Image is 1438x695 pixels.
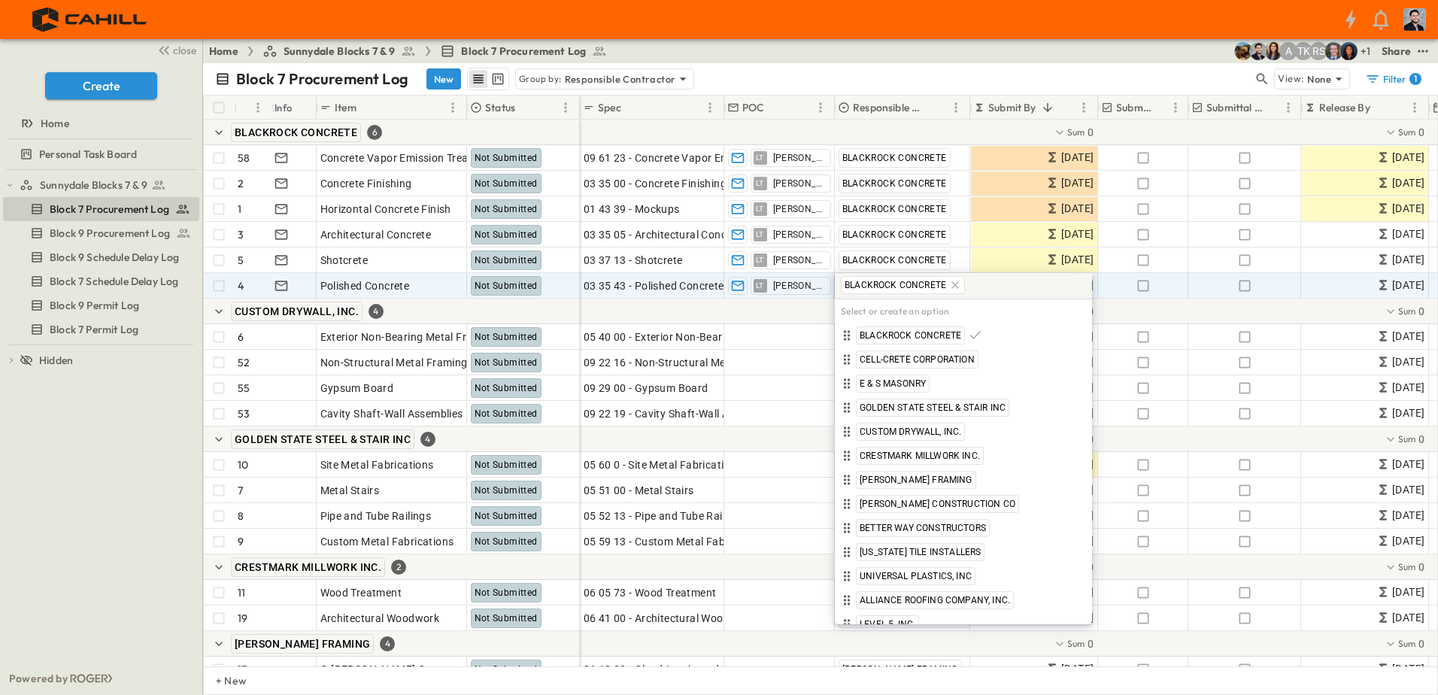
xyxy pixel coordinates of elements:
[742,100,765,115] p: POC
[262,44,417,59] a: Sunnydale Blocks 7 & 9
[838,615,1089,633] div: LEVEL 5, INC.
[467,68,509,90] div: table view
[624,99,641,116] button: Sort
[584,534,769,549] span: 05 59 13 - Custom Metal Fabrications
[1418,560,1424,575] span: 0
[3,295,196,316] a: Block 9 Permit Log
[50,202,169,217] span: Block 7 Procurement Log
[3,199,196,220] a: Block 7 Procurement Log
[1206,100,1264,115] p: Submittal Approved?
[238,329,244,344] p: 6
[3,197,199,221] div: Block 7 Procurement Logtest
[320,278,410,293] span: Polished Concrete
[584,355,783,370] span: 09 22 16 - Non-Structural Metal Framing
[320,227,432,242] span: Architectural Concrete
[238,278,244,293] p: 4
[475,587,538,598] span: Not Submitted
[756,285,764,286] span: LT
[773,229,824,241] span: [PERSON_NAME]
[238,406,250,421] p: 53
[835,299,1092,323] h6: Select or create an option
[235,561,381,573] span: CRESTMARK MILLWORK INC.
[773,203,824,215] span: [PERSON_NAME]
[860,402,1006,414] span: GOLDEN STATE STEEL & STAIR INC
[475,357,538,368] span: Not Submitted
[238,585,245,600] p: 11
[701,99,719,117] button: Menu
[584,253,683,268] span: 03 37 13 - Shotcrete
[3,317,199,341] div: Block 7 Permit Logtest
[173,43,196,58] span: close
[842,178,947,189] span: BLACKROCK CONCRETE
[518,99,535,116] button: Sort
[838,351,1089,369] div: CELL-CRETE CORPORATION
[209,44,616,59] nav: breadcrumbs
[335,100,356,115] p: Item
[238,483,243,498] p: 7
[773,254,824,266] span: [PERSON_NAME]
[238,202,241,217] p: 1
[1403,8,1426,31] img: Profile Picture
[40,178,147,193] span: Sunnydale Blocks 7 & 9
[1392,405,1424,422] span: [DATE]
[584,611,754,626] span: 06 41 00 - Architectural Woodwork
[475,511,538,521] span: Not Submitted
[1166,99,1185,117] button: Menu
[50,250,179,265] span: Block 9 Schedule Delay Log
[320,176,412,191] span: Concrete Finishing
[1392,251,1424,269] span: [DATE]
[1264,42,1282,60] img: Kim Bowen (kbowen@cahill-sf.com)
[838,495,1089,513] div: [PERSON_NAME] CONSTRUCTION CO
[1382,44,1411,59] div: Share
[1324,42,1342,60] img: Jared Salin (jsalin@cahill-sf.com)
[238,662,247,677] p: 17
[367,125,382,140] div: 6
[1392,226,1424,243] span: [DATE]
[3,319,196,340] a: Block 7 Permit Log
[272,96,317,120] div: Info
[238,381,250,396] p: 55
[756,208,764,209] span: LT
[584,150,813,165] span: 09 61 23 - Concrete Vapor Emission Treatment
[1234,42,1252,60] img: Rachel Villicana (rvillicana@cahill-sf.com)
[3,269,199,293] div: Block 7 Schedule Delay Logtest
[236,68,408,90] p: Block 7 Procurement Log
[756,234,764,235] span: LT
[3,245,199,269] div: Block 9 Schedule Delay Logtest
[773,280,824,292] span: [PERSON_NAME]
[234,96,272,120] div: #
[845,279,946,291] span: BLACKROCK CONCRETE
[238,355,250,370] p: 52
[1392,533,1424,550] span: [DATE]
[1067,637,1085,650] p: Sum
[838,543,1089,561] div: [US_STATE] TILE INSTALLERS
[240,99,256,116] button: Sort
[838,471,1089,489] div: [PERSON_NAME] FRAMING
[519,71,562,86] p: Group by:
[838,399,1089,417] div: GOLDEN STATE STEEL & STAIR INC
[838,326,1089,344] div: BLACKROCK CONCRETE
[18,4,163,35] img: 4f72bfc4efa7236828875bac24094a5ddb05241e32d018417354e964050affa1.png
[151,39,199,60] button: close
[3,173,199,197] div: Sunnydale Blocks 7 & 9test
[284,44,396,59] span: Sunnydale Blocks 7 & 9
[39,353,73,368] span: Hidden
[320,662,483,677] span: G-[PERSON_NAME] Construction
[584,227,815,242] span: 03 35 05 - Architectural Concrete and Finishing
[584,202,680,217] span: 01 43 39 - Mockups
[838,375,1089,393] div: E & S MASONRY
[475,332,538,342] span: Not Submitted
[1392,609,1424,627] span: [DATE]
[1392,481,1424,499] span: [DATE]
[320,534,454,549] span: Custom Metal Fabrications
[50,298,139,313] span: Block 9 Permit Log
[45,72,157,99] button: Create
[584,278,772,293] span: 03 35 43 - Polished Concrete Finishing
[50,226,170,241] span: Block 9 Procurement Log
[3,247,196,268] a: Block 9 Schedule Delay Log
[320,508,432,524] span: Pipe and Tube Railings
[842,153,947,163] span: BLACKROCK CONCRETE
[584,483,694,498] span: 05 51 00 - Metal Stairs
[1067,126,1085,138] p: Sum
[860,594,1010,606] span: ALLIANCE ROOFING COMPANY, INC.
